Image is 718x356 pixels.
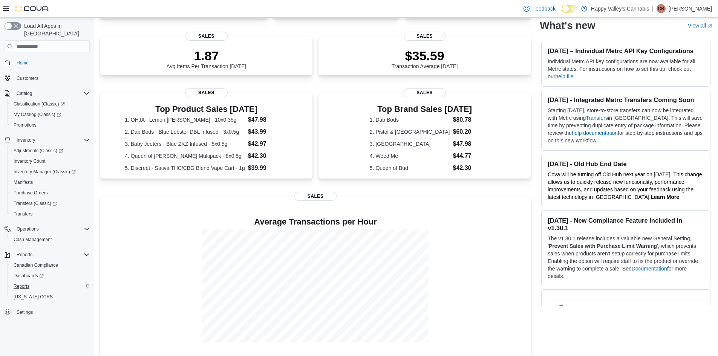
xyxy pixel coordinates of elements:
[562,5,577,13] input: Dark Mode
[21,22,90,37] span: Load All Apps in [GEOGRAPHIC_DATA]
[11,178,36,187] a: Manifests
[15,5,49,12] img: Cova
[548,58,704,80] p: Individual Metrc API key configurations are now available for all Metrc states. For instructions ...
[8,99,93,109] a: Classification (Classic)
[8,156,93,167] button: Inventory Count
[548,47,704,55] h3: [DATE] – Individual Metrc API Key Configurations
[167,48,246,69] div: Avg Items Per Transaction [DATE]
[17,226,39,232] span: Operations
[17,75,38,81] span: Customers
[370,140,450,148] dt: 3. [GEOGRAPHIC_DATA]
[14,58,32,67] a: Home
[17,137,35,143] span: Inventory
[453,127,479,136] dd: $60.20
[248,139,288,148] dd: $42.97
[370,128,450,136] dt: 2. Pistol & [GEOGRAPHIC_DATA]
[632,266,667,272] a: Documentation
[248,151,288,160] dd: $42.30
[11,199,90,208] span: Transfers (Classic)
[11,146,66,155] a: Adjustments (Classic)
[572,130,618,136] a: help documentation
[11,188,51,197] a: Purchase Orders
[11,282,90,291] span: Reports
[548,107,704,144] p: Starting [DATE], store-to-store transfers can now be integrated with Metrc using in [GEOGRAPHIC_D...
[8,260,93,270] button: Canadian Compliance
[2,73,93,84] button: Customers
[14,89,35,98] button: Catalog
[11,261,90,270] span: Canadian Compliance
[8,167,93,177] a: Inventory Manager (Classic)
[11,235,90,244] span: Cash Management
[11,271,47,280] a: Dashboards
[586,115,608,121] a: Transfers
[8,292,93,302] button: [US_STATE] CCRS
[14,101,65,107] span: Classification (Classic)
[167,48,246,63] p: 1.87
[17,60,29,66] span: Home
[2,57,93,68] button: Home
[14,225,90,234] span: Operations
[248,115,288,124] dd: $47.98
[669,4,712,13] p: [PERSON_NAME]
[14,112,61,118] span: My Catalog (Classic)
[404,88,446,97] span: Sales
[8,188,93,198] button: Purchase Orders
[11,99,90,108] span: Classification (Classic)
[521,1,559,16] a: Feedback
[453,139,479,148] dd: $47.98
[11,292,90,301] span: Washington CCRS
[14,283,29,289] span: Reports
[125,105,288,114] h3: Top Product Sales [DATE]
[11,178,90,187] span: Manifests
[453,115,479,124] dd: $80.78
[11,110,90,119] span: My Catalog (Classic)
[248,163,288,173] dd: $39.99
[14,262,58,268] span: Canadian Compliance
[11,110,64,119] a: My Catalog (Classic)
[11,261,61,270] a: Canadian Compliance
[11,271,90,280] span: Dashboards
[14,89,90,98] span: Catalog
[185,32,228,41] span: Sales
[11,209,35,218] a: Transfers
[8,209,93,219] button: Transfers
[11,167,90,176] span: Inventory Manager (Classic)
[14,237,52,243] span: Cash Management
[8,120,93,130] button: Promotions
[11,199,60,208] a: Transfers (Classic)
[651,194,679,200] strong: Learn More
[14,122,37,128] span: Promotions
[11,167,79,176] a: Inventory Manager (Classic)
[11,209,90,218] span: Transfers
[14,273,44,279] span: Dashboards
[14,250,90,259] span: Reports
[370,105,480,114] h3: Top Brand Sales [DATE]
[688,23,712,29] a: View allExternal link
[17,252,32,258] span: Reports
[14,179,33,185] span: Manifests
[392,48,458,69] div: Transaction Average [DATE]
[8,270,93,281] a: Dashboards
[14,307,90,317] span: Settings
[658,4,664,13] span: CB
[14,200,57,206] span: Transfers (Classic)
[2,88,93,99] button: Catalog
[11,157,90,166] span: Inventory Count
[11,146,90,155] span: Adjustments (Classic)
[555,73,573,79] a: help file
[106,217,525,226] h4: Average Transactions per Hour
[8,281,93,292] button: Reports
[2,224,93,234] button: Operations
[125,164,245,172] dt: 5. Discreet - Sativa THC/CBG Blend Vape Cart - 1g
[14,148,63,154] span: Adjustments (Classic)
[11,235,55,244] a: Cash Management
[11,282,32,291] a: Reports
[14,74,41,83] a: Customers
[2,249,93,260] button: Reports
[2,135,93,145] button: Inventory
[2,307,93,318] button: Settings
[548,96,704,104] h3: [DATE] - Integrated Metrc Transfers Coming Soon
[14,294,53,300] span: [US_STATE] CCRS
[370,152,450,160] dt: 4. Weed Me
